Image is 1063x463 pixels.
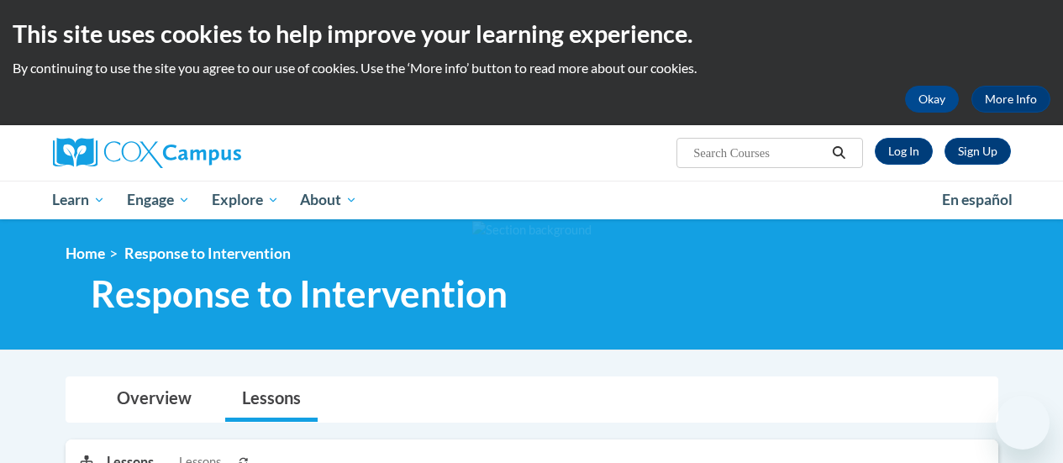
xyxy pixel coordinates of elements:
[931,182,1024,218] a: En español
[300,190,357,210] span: About
[42,181,117,219] a: Learn
[53,138,355,168] a: Cox Campus
[826,143,851,163] button: Search
[212,190,279,210] span: Explore
[996,396,1050,450] iframe: Button to launch messaging window
[289,181,368,219] a: About
[201,181,290,219] a: Explore
[905,86,959,113] button: Okay
[100,377,208,422] a: Overview
[472,221,592,239] img: Section background
[127,190,190,210] span: Engage
[13,59,1050,77] p: By continuing to use the site you agree to our use of cookies. Use the ‘More info’ button to read...
[875,138,933,165] a: Log In
[692,143,826,163] input: Search Courses
[40,181,1024,219] div: Main menu
[91,271,508,316] span: Response to Intervention
[66,245,105,262] a: Home
[52,190,105,210] span: Learn
[942,191,1013,208] span: En español
[945,138,1011,165] a: Register
[53,138,241,168] img: Cox Campus
[971,86,1050,113] a: More Info
[124,245,291,262] span: Response to Intervention
[225,377,318,422] a: Lessons
[13,17,1050,50] h2: This site uses cookies to help improve your learning experience.
[116,181,201,219] a: Engage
